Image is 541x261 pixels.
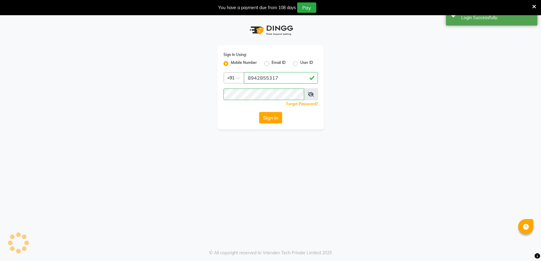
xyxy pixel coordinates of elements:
[259,112,282,124] button: Sign In
[286,102,318,106] a: Forgot Password?
[223,89,304,100] input: Username
[218,5,296,11] div: You have a payment due from 108 days
[223,52,247,57] label: Sign In Using:
[231,60,257,67] label: Mobile Number
[300,60,313,67] label: User ID
[297,2,316,13] button: Pay
[244,72,318,84] input: Username
[461,15,533,21] div: Login Successfully.
[246,21,295,39] img: logo1.svg
[272,60,286,67] label: Email ID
